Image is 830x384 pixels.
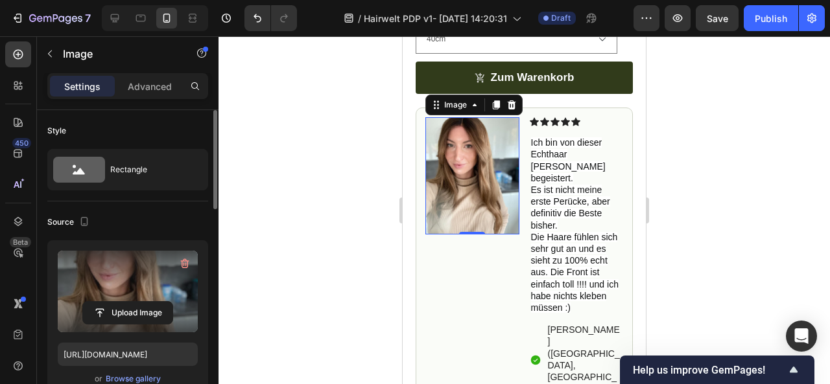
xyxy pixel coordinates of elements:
p: Image [63,46,173,62]
button: Show survey - Help us improve GemPages! [633,362,801,378]
div: Beta [10,237,31,247]
button: Upload Image [82,301,173,324]
p: Settings [64,80,101,93]
span: / [358,12,361,25]
div: Open Intercom Messenger [786,321,817,352]
button: Publish [744,5,798,31]
div: Undo/Redo [244,5,297,31]
div: Source [47,214,92,231]
span: Save [707,13,728,24]
div: Publish [755,12,787,25]
span: Help us improve GemPages! [633,364,786,376]
div: Rectangle [110,155,189,185]
span: Draft [551,12,571,24]
p: Advanced [128,80,172,93]
iframe: Design area [403,36,646,384]
div: Rich Text Editor. Editing area: main [144,288,221,359]
button: Save [696,5,739,31]
p: 7 [85,10,91,26]
div: Style [47,125,66,137]
button: 7 [5,5,97,31]
div: 450 [12,138,31,148]
input: https://example.com/image.jpg [58,343,198,366]
span: Hairwelt PDP v1- [DATE] 14:20:31 [364,12,507,25]
p: [PERSON_NAME] ([GEOGRAPHIC_DATA], [GEOGRAPHIC_DATA]) [145,288,220,358]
